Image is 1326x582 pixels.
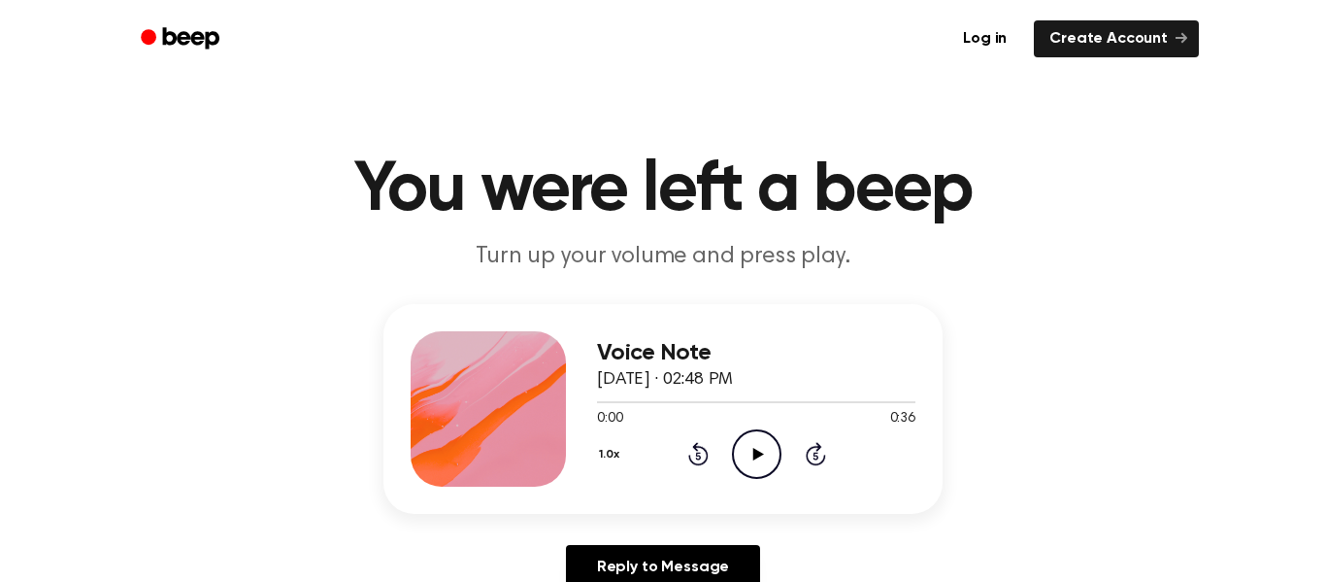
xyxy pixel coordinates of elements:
p: Turn up your volume and press play. [290,241,1036,273]
a: Log in [947,20,1022,57]
button: 1.0x [597,438,627,471]
span: 0:36 [890,409,915,429]
a: Beep [127,20,237,58]
span: 0:00 [597,409,622,429]
h1: You were left a beep [166,155,1160,225]
a: Create Account [1034,20,1199,57]
span: [DATE] · 02:48 PM [597,371,733,389]
h3: Voice Note [597,340,915,366]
